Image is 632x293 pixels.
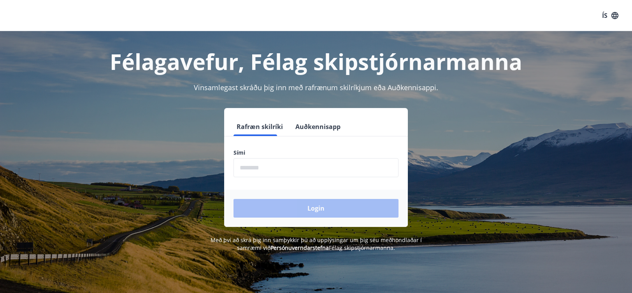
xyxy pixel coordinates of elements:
[598,9,623,23] button: ÍS
[233,117,286,136] button: Rafræn skilríki
[45,47,587,76] h1: Félagavefur, Félag skipstjórnarmanna
[270,244,329,251] a: Persónuverndarstefna
[292,117,344,136] button: Auðkennisapp
[233,149,399,157] label: Sími
[211,236,422,251] span: Með því að skrá þig inn samþykkir þú að upplýsingar um þig séu meðhöndlaðar í samræmi við Félag s...
[194,83,438,92] span: Vinsamlegast skráðu þig inn með rafrænum skilríkjum eða Auðkennisappi.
